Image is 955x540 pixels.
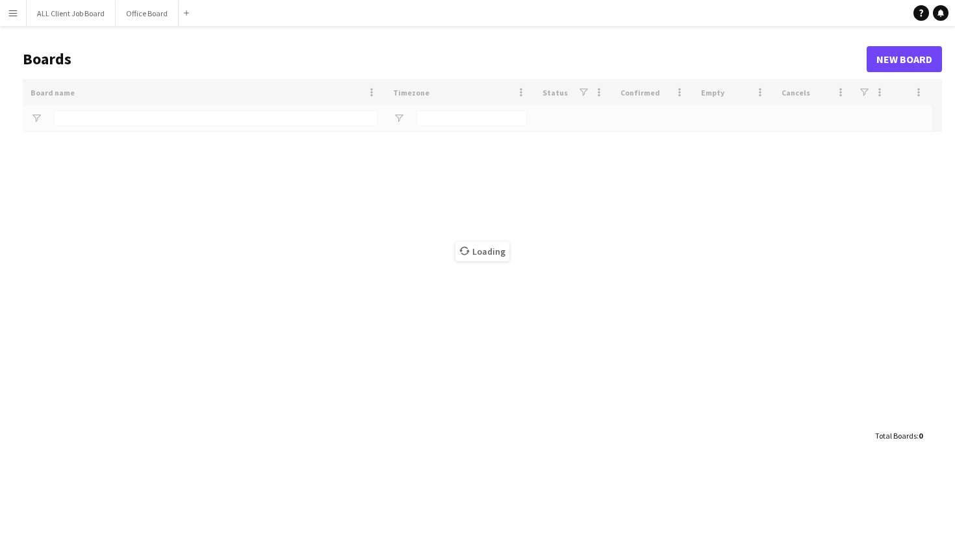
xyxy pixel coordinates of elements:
[455,242,509,261] span: Loading
[875,423,923,448] div: :
[27,1,116,26] button: ALL Client Job Board
[116,1,179,26] button: Office Board
[867,46,942,72] a: New Board
[875,431,917,441] span: Total Boards
[23,49,867,69] h1: Boards
[919,431,923,441] span: 0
